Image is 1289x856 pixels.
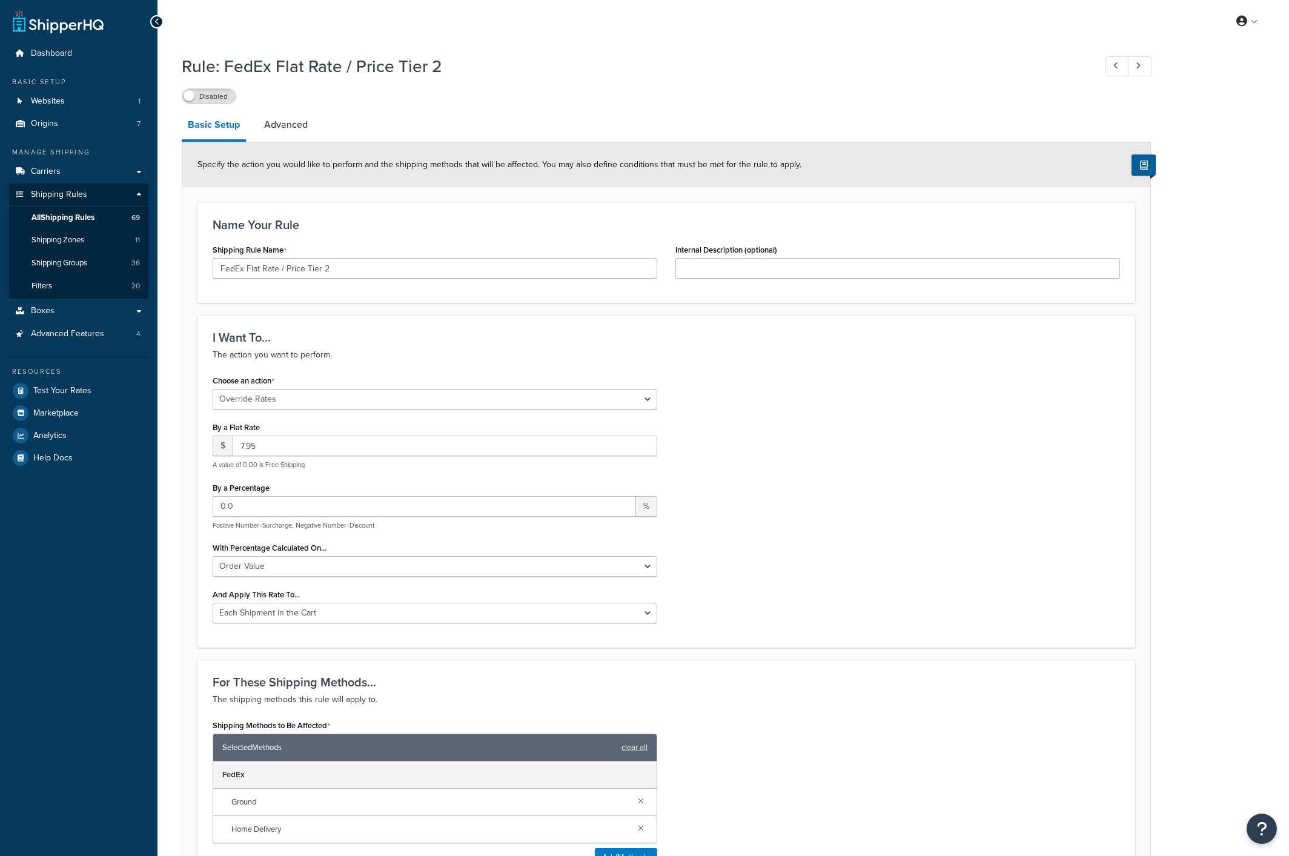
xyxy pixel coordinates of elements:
[9,380,148,402] a: Test Your Rates
[33,386,91,396] span: Test Your Rates
[9,147,148,158] div: Manage Shipping
[213,376,274,386] label: Choose an action
[213,543,326,552] label: With Percentage Calculated On...
[213,761,657,789] div: FedEx
[1105,56,1129,76] a: Previous Record
[33,453,73,463] span: Help Docs
[213,590,300,599] label: And Apply This Rate To...
[9,42,148,65] a: Dashboard
[9,90,148,113] li: Websites
[213,521,657,530] p: Positive Number=Surcharge, Negative Number=Discount
[9,300,148,322] a: Boxes
[1132,154,1156,176] button: Show Help Docs
[213,721,330,731] label: Shipping Methods to Be Affected
[9,252,148,274] a: Shipping Groups36
[31,48,72,59] span: Dashboard
[213,218,1120,231] h3: Name Your Rule
[9,447,148,469] a: Help Docs
[31,96,65,107] span: Websites
[213,348,1120,362] p: The action you want to perform.
[33,408,79,419] span: Marketplace
[213,423,260,432] label: By a Flat Rate
[9,184,148,206] a: Shipping Rules
[136,329,141,339] span: 4
[9,161,148,183] a: Carriers
[1247,814,1277,844] button: Open Resource Center
[9,113,148,135] li: Origins
[213,245,287,255] label: Shipping Rule Name
[31,329,104,339] span: Advanced Features
[138,96,141,107] span: 1
[182,110,246,142] a: Basic Setup
[9,425,148,446] a: Analytics
[9,184,148,299] li: Shipping Rules
[31,213,94,223] span: All Shipping Rules
[137,119,141,129] span: 7
[621,739,648,756] a: clear all
[31,167,61,177] span: Carriers
[258,110,314,139] a: Advanced
[31,281,52,291] span: Filters
[31,258,87,268] span: Shipping Groups
[213,460,657,469] p: A value of 0.00 is Free Shipping
[33,431,67,441] span: Analytics
[131,213,140,223] span: 69
[9,252,148,274] li: Shipping Groups
[31,235,84,245] span: Shipping Zones
[213,692,1120,707] p: The shipping methods this rule will apply to.
[182,89,236,104] label: Disabled
[636,496,657,517] span: %
[213,483,270,493] label: By a Percentage
[9,275,148,297] li: Filters
[231,821,628,838] span: Home Delivery
[9,113,148,135] a: Origins7
[9,229,148,251] li: Shipping Zones
[9,90,148,113] a: Websites1
[213,675,1120,689] h3: For These Shipping Methods...
[31,306,55,316] span: Boxes
[231,794,628,811] span: Ground
[9,207,148,229] a: AllShipping Rules69
[9,275,148,297] a: Filters20
[675,245,777,254] label: Internal Description (optional)
[213,436,233,456] span: $
[9,77,148,87] div: Basic Setup
[31,119,58,129] span: Origins
[9,323,148,345] a: Advanced Features4
[9,402,148,424] a: Marketplace
[9,367,148,377] div: Resources
[135,235,140,245] span: 11
[131,281,140,291] span: 20
[222,739,615,756] span: Selected Methods
[9,323,148,345] li: Advanced Features
[9,229,148,251] a: Shipping Zones11
[1128,56,1151,76] a: Next Record
[131,258,140,268] span: 36
[197,158,801,171] span: Specify the action you would like to perform and the shipping methods that will be affected. You ...
[213,331,1120,344] h3: I Want To...
[182,55,1083,78] h1: Rule: FedEx Flat Rate / Price Tier 2
[31,190,87,200] span: Shipping Rules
